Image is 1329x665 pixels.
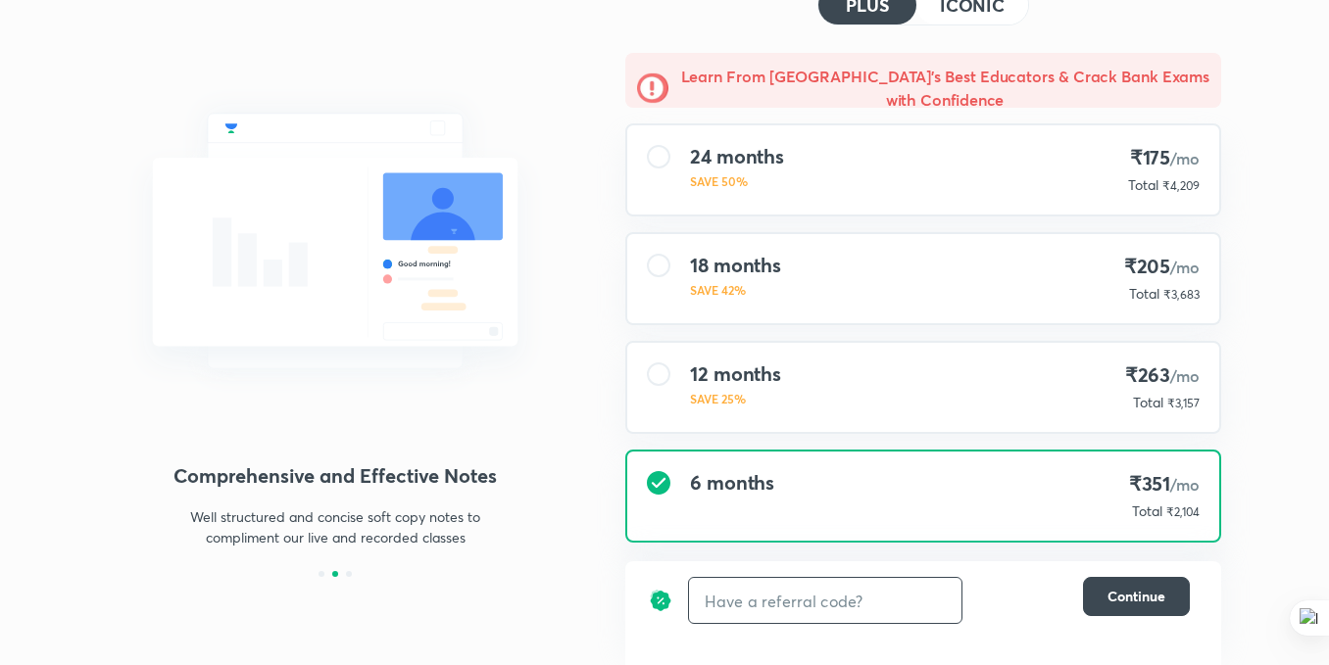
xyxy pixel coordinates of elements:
h4: 12 months [690,362,781,386]
p: Total [1133,393,1163,412]
img: - [637,72,668,104]
span: Continue [1107,587,1165,606]
h5: Learn From [GEOGRAPHIC_DATA]'s Best Educators & Crack Bank Exams with Confidence [680,65,1209,112]
p: SAVE 50% [690,172,784,190]
p: Well structured and concise soft copy notes to compliment our live and recorded classes [165,506,506,547]
button: Continue [1083,577,1190,616]
h4: ₹175 [1120,145,1200,171]
p: To be paid as a one-time payment [610,558,1237,574]
img: chat_with_educator_6cb3c64761.svg [108,71,563,411]
h4: Comprehensive and Effective Notes [108,461,563,491]
h4: 24 months [690,145,784,168]
span: ₹3,683 [1163,287,1200,302]
h4: ₹351 [1124,471,1200,498]
p: SAVE 42% [690,281,781,299]
span: /mo [1170,474,1200,495]
span: /mo [1170,148,1200,168]
input: Have a referral code? [689,578,961,624]
span: /mo [1170,365,1200,386]
p: Total [1128,175,1158,195]
h4: ₹263 [1125,362,1200,389]
span: /mo [1170,257,1200,277]
p: Total [1129,284,1159,304]
h4: ₹205 [1121,254,1200,280]
span: ₹4,209 [1162,178,1200,193]
span: ₹3,157 [1167,396,1200,410]
p: SAVE 25% [690,390,781,407]
h4: 6 months [690,471,774,495]
h4: 18 months [690,254,781,277]
img: discount [649,577,672,624]
span: ₹2,104 [1166,504,1200,519]
p: Total [1132,501,1162,521]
